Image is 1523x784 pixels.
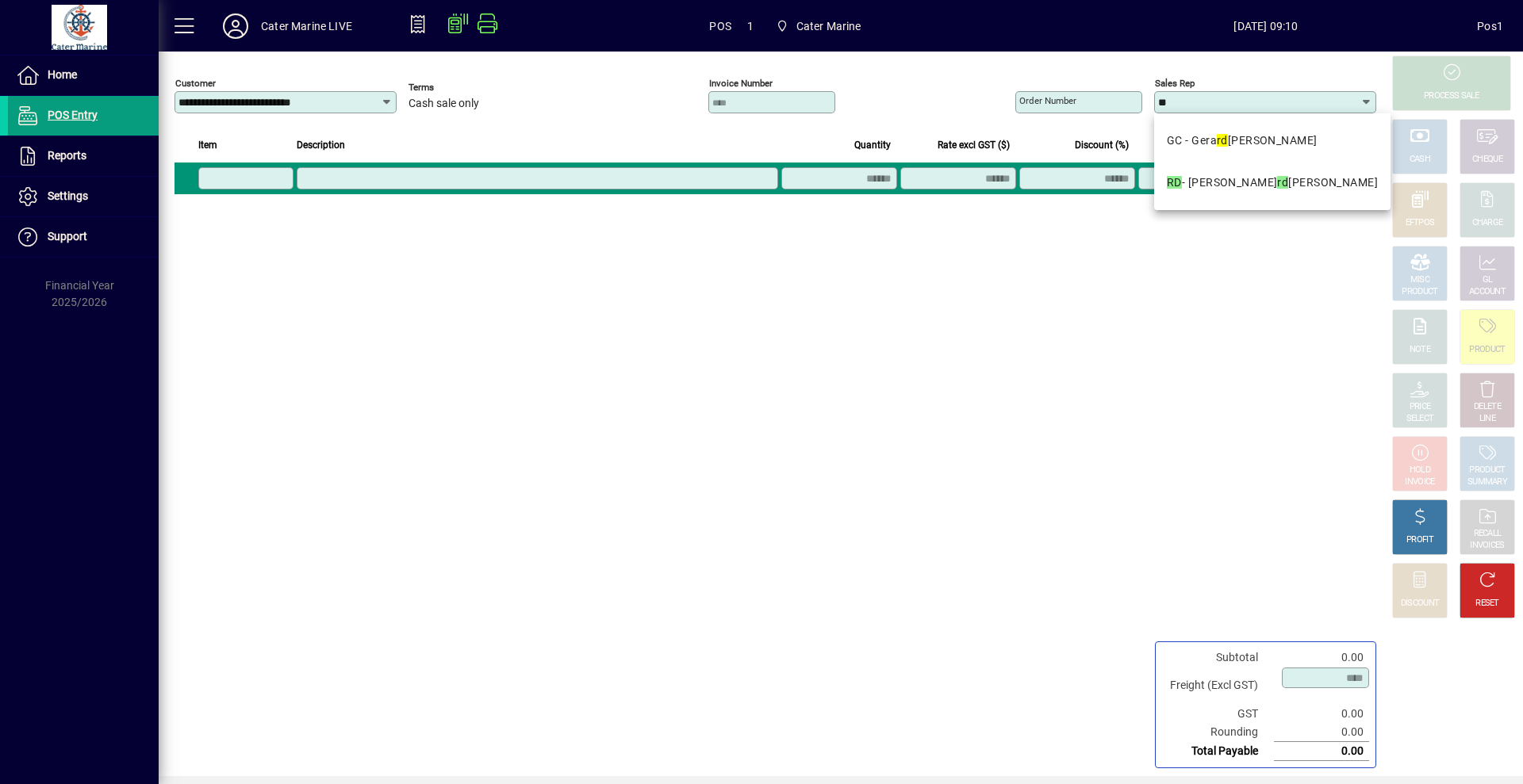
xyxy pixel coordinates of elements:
[1470,540,1504,552] div: INVOICES
[1406,217,1435,229] div: EFTPOS
[1075,136,1129,154] span: Discount (%)
[1410,344,1430,356] div: NOTE
[175,78,216,89] mat-label: Customer
[747,13,754,39] span: 1
[1402,286,1437,298] div: PRODUCT
[1406,413,1434,425] div: SELECT
[1274,705,1369,723] td: 0.00
[8,177,159,216] a: Settings
[1162,705,1274,723] td: GST
[1483,274,1493,286] div: GL
[938,136,1010,154] span: Rate excl GST ($)
[1274,723,1369,742] td: 0.00
[48,230,87,243] span: Support
[1167,176,1182,189] em: RD
[1167,174,1378,191] div: - [PERSON_NAME] [PERSON_NAME]
[1401,598,1439,610] div: DISCOUNT
[1162,742,1274,761] td: Total Payable
[409,82,504,93] span: Terms
[1406,534,1433,546] div: PROFIT
[1477,13,1503,39] div: Pos1
[1410,154,1430,166] div: CASH
[1469,286,1506,298] div: ACCOUNT
[1472,217,1503,229] div: CHARGE
[1424,90,1479,102] div: PROCESS SALE
[198,136,217,154] span: Item
[8,55,159,95] a: Home
[297,136,345,154] span: Description
[48,68,77,81] span: Home
[8,217,159,257] a: Support
[1154,162,1391,204] mat-option: RD - Richard Darby
[1472,154,1502,166] div: CHEQUE
[1469,344,1505,356] div: PRODUCT
[1479,413,1495,425] div: LINE
[1405,476,1434,488] div: INVOICE
[1162,667,1274,705] td: Freight (Excl GST)
[1155,78,1195,89] mat-label: Sales rep
[1055,13,1478,39] span: [DATE] 09:10
[1410,274,1429,286] div: MISC
[1474,528,1502,540] div: RECALL
[261,13,352,39] div: Cater Marine LIVE
[1467,476,1507,488] div: SUMMARY
[1469,465,1505,476] div: PRODUCT
[1217,134,1228,147] em: rd
[1410,401,1431,413] div: PRICE
[48,109,98,121] span: POS Entry
[8,136,159,176] a: Reports
[210,12,261,40] button: Profile
[1410,465,1430,476] div: HOLD
[48,189,88,202] span: Settings
[48,149,86,162] span: Reports
[709,78,773,89] mat-label: Invoice number
[1475,598,1499,610] div: RESET
[1162,648,1274,667] td: Subtotal
[1277,176,1288,189] em: rd
[796,13,861,39] span: Cater Marine
[1162,723,1274,742] td: Rounding
[769,12,868,40] span: Cater Marine
[1154,120,1391,162] mat-option: GC - Gerard Cantin
[854,136,891,154] span: Quantity
[1019,95,1076,106] mat-label: Order number
[1274,648,1369,667] td: 0.00
[409,98,479,110] span: Cash sale only
[1167,132,1318,149] div: GC - Gera [PERSON_NAME]
[1474,401,1501,413] div: DELETE
[1274,742,1369,761] td: 0.00
[709,13,731,39] span: POS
